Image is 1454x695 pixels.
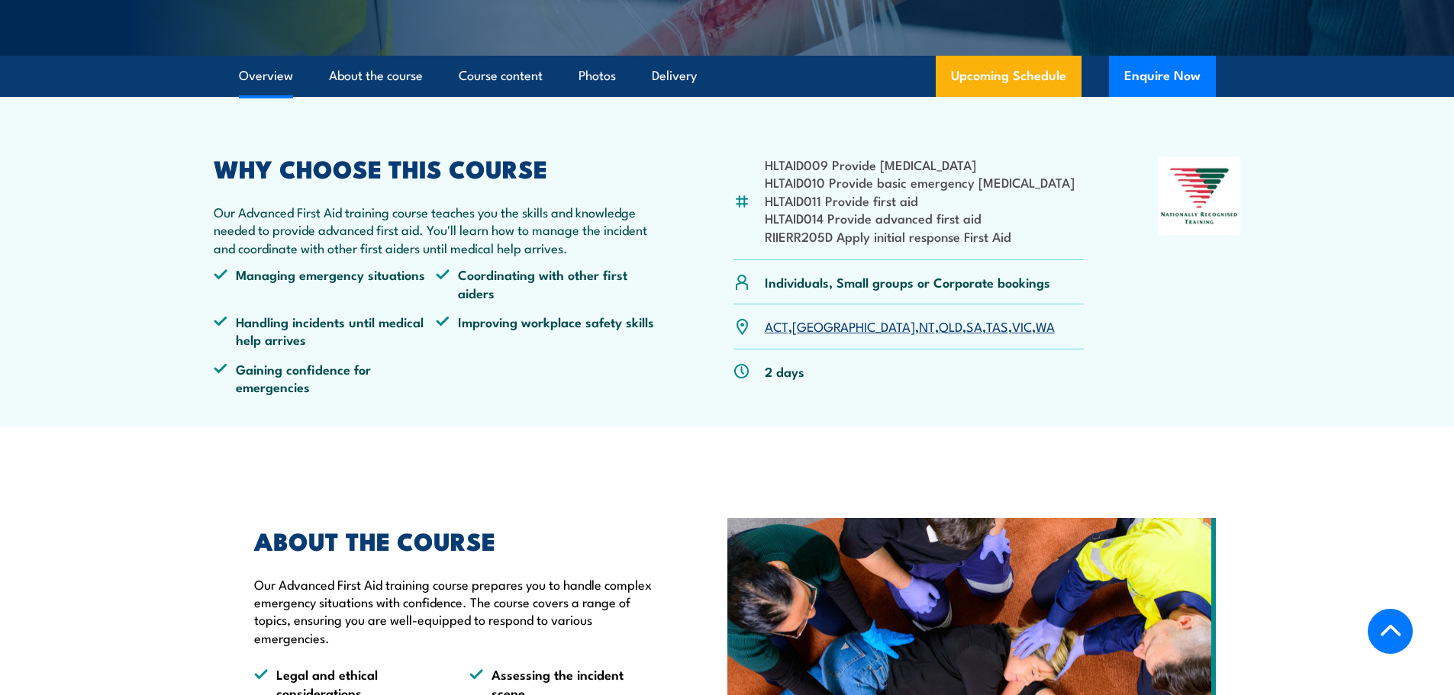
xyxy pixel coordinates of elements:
[1109,56,1216,97] button: Enquire Now
[214,203,659,256] p: Our Advanced First Aid training course teaches you the skills and knowledge needed to provide adv...
[1036,317,1055,335] a: WA
[765,173,1075,191] li: HLTAID010 Provide basic emergency [MEDICAL_DATA]
[765,156,1075,173] li: HLTAID009 Provide [MEDICAL_DATA]
[919,317,935,335] a: NT
[1012,317,1032,335] a: VIC
[986,317,1008,335] a: TAS
[459,56,543,96] a: Course content
[214,157,659,179] h2: WHY CHOOSE THIS COURSE
[936,56,1082,97] a: Upcoming Schedule
[436,313,659,349] li: Improving workplace safety skills
[966,317,982,335] a: SA
[765,317,788,335] a: ACT
[239,56,293,96] a: Overview
[765,362,804,380] p: 2 days
[939,317,962,335] a: QLD
[765,273,1050,291] p: Individuals, Small groups or Corporate bookings
[214,313,437,349] li: Handling incidents until medical help arrives
[765,191,1075,209] li: HLTAID011 Provide first aid
[765,209,1075,227] li: HLTAID014 Provide advanced first aid
[652,56,697,96] a: Delivery
[214,265,437,301] li: Managing emergency situations
[329,56,423,96] a: About the course
[254,575,657,647] p: Our Advanced First Aid training course prepares you to handle complex emergency situations with c...
[436,265,659,301] li: Coordinating with other first aiders
[254,529,657,551] h2: ABOUT THE COURSE
[214,360,437,396] li: Gaining confidence for emergencies
[765,317,1055,335] p: , , , , , , ,
[792,317,915,335] a: [GEOGRAPHIC_DATA]
[579,56,616,96] a: Photos
[765,227,1075,245] li: RIIERR205D Apply initial response First Aid
[1159,157,1241,235] img: Nationally Recognised Training logo.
